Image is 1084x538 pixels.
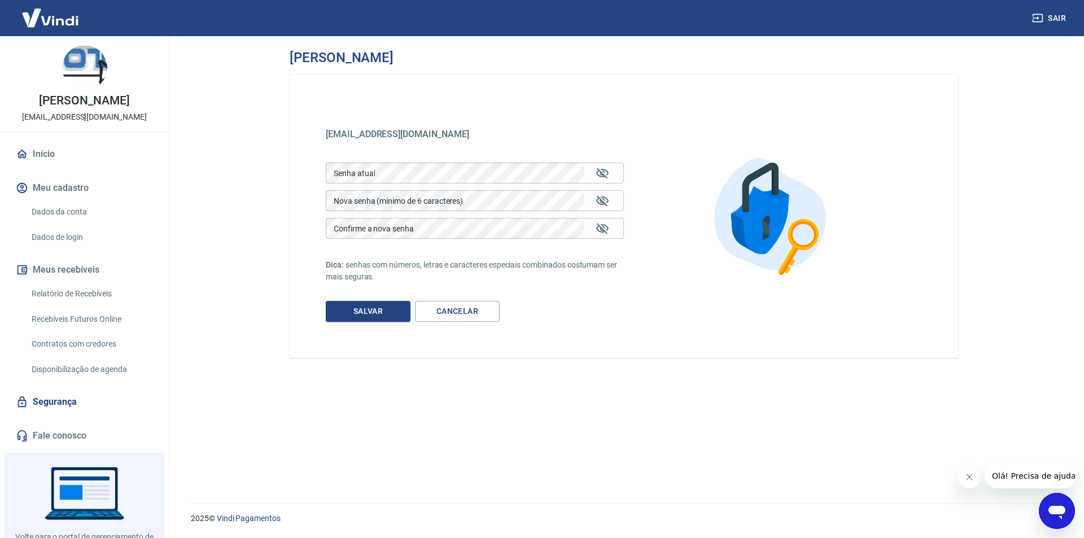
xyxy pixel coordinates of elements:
button: Mostrar/esconder senha [589,187,616,215]
button: Salvar [326,301,410,322]
a: Contratos com credores [27,333,155,356]
p: [PERSON_NAME] [39,95,129,107]
a: Relatório de Recebíveis [27,282,155,305]
iframe: Fechar mensagem [958,466,981,488]
a: Dados da conta [27,200,155,224]
a: Cancelar [415,301,500,322]
button: Mostrar/esconder senha [589,160,616,187]
a: Vindi Pagamentos [217,514,281,523]
a: Recebíveis Futuros Online [27,308,155,331]
span: Dica: [326,260,346,269]
button: Meus recebíveis [14,257,155,282]
img: Vindi [14,1,87,35]
a: Segurança [14,390,155,414]
iframe: Mensagem da empresa [985,463,1075,488]
button: Mostrar/esconder senha [589,215,616,242]
span: Olá! Precisa de ajuda? [7,8,95,17]
button: Meu cadastro [14,176,155,200]
h3: [PERSON_NAME] [290,50,394,65]
a: Início [14,142,155,167]
iframe: Botão para abrir a janela de mensagens [1039,493,1075,529]
p: [EMAIL_ADDRESS][DOMAIN_NAME] [22,111,147,123]
img: Alterar senha [698,142,847,291]
p: senhas com números, letras e caracteres especiais combinados costumam ser mais seguras. [326,259,624,283]
button: Sair [1030,8,1070,29]
img: f386ab54-7e21-4e9b-af6e-f5bb3cc78e62.jpeg [62,45,107,90]
a: Fale conosco [14,423,155,448]
p: 2025 © [191,513,1057,524]
a: Dados de login [27,226,155,249]
span: [EMAIL_ADDRESS][DOMAIN_NAME] [326,129,469,139]
a: Disponibilização de agenda [27,358,155,381]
